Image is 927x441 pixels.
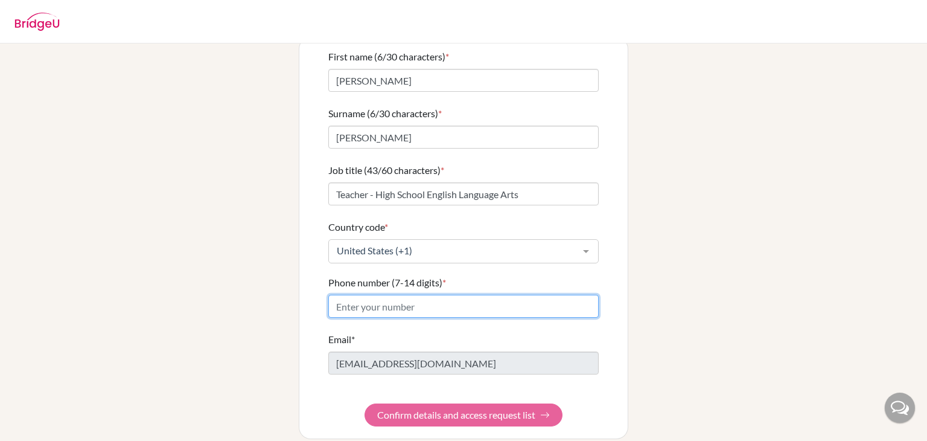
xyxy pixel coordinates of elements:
label: Surname (6/30 characters) [328,106,442,121]
input: Enter your number [328,295,599,318]
label: Email* [328,332,355,347]
input: Enter your surname [328,126,599,149]
input: Enter your job title [328,182,599,205]
img: BridgeU logo [14,13,60,31]
span: Help [27,8,52,19]
label: Phone number (7-14 digits) [328,275,446,290]
label: Job title (43/60 characters) [328,163,444,178]
span: United States (+1) [334,245,574,257]
input: Enter your first name [328,69,599,92]
label: Country code [328,220,388,234]
label: First name (6/30 characters) [328,50,449,64]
